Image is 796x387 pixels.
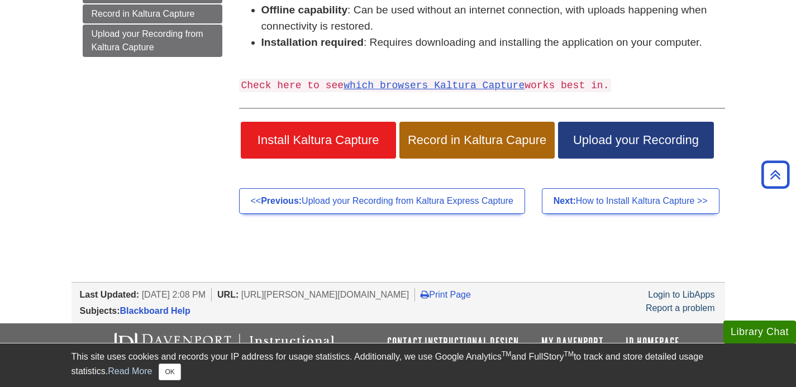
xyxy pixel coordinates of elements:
[106,332,374,360] img: Davenport University Instructional Design
[142,290,206,299] span: [DATE] 2:08 PM
[757,167,793,182] a: Back to Top
[80,306,120,316] span: Subjects:
[646,303,715,313] a: Report a problem
[72,350,725,380] div: This site uses cookies and records your IP address for usage statistics. Additionally, we use Goo...
[159,364,180,380] button: Close
[564,350,574,358] sup: TM
[399,122,555,159] a: Record in Kaltura Capure
[421,290,429,299] i: Print Page
[558,122,713,159] a: Upload your Recording
[241,290,409,299] span: [URL][PERSON_NAME][DOMAIN_NAME]
[261,35,725,51] li: : Requires downloading and installing the application on your computer.
[648,290,714,299] a: Login to LibApps
[261,36,364,48] strong: Installation required
[502,350,511,358] sup: TM
[83,25,222,57] a: Upload your Recording from Kaltura Capture
[108,366,152,376] a: Read More
[83,4,222,23] a: Record in Kaltura Capture
[626,336,679,349] a: ID Homepage
[261,4,348,16] strong: Offline capability
[217,290,239,299] span: URL:
[120,306,190,316] a: Blackboard Help
[542,188,719,214] a: Next:How to Install Kaltura Capture >>
[387,336,519,349] a: Contact Instructional Design
[239,188,525,214] a: <<Previous:Upload your Recording from Kaltura Express Capture
[261,196,302,206] strong: Previous:
[239,79,612,92] code: Check here to see works best in.
[421,290,471,299] a: Print Page
[344,80,525,91] a: which browsers Kaltura Capture
[566,133,705,147] span: Upload your Recording
[261,2,725,35] li: : Can be used without an internet connection, with uploads happening when connectivity is restored.
[241,122,396,159] a: Install Kaltura Capture
[249,133,388,147] span: Install Kaltura Capture
[554,196,576,206] strong: Next:
[80,290,140,299] span: Last Updated:
[723,321,796,343] button: Library Chat
[408,133,546,147] span: Record in Kaltura Capure
[541,336,603,349] a: My Davenport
